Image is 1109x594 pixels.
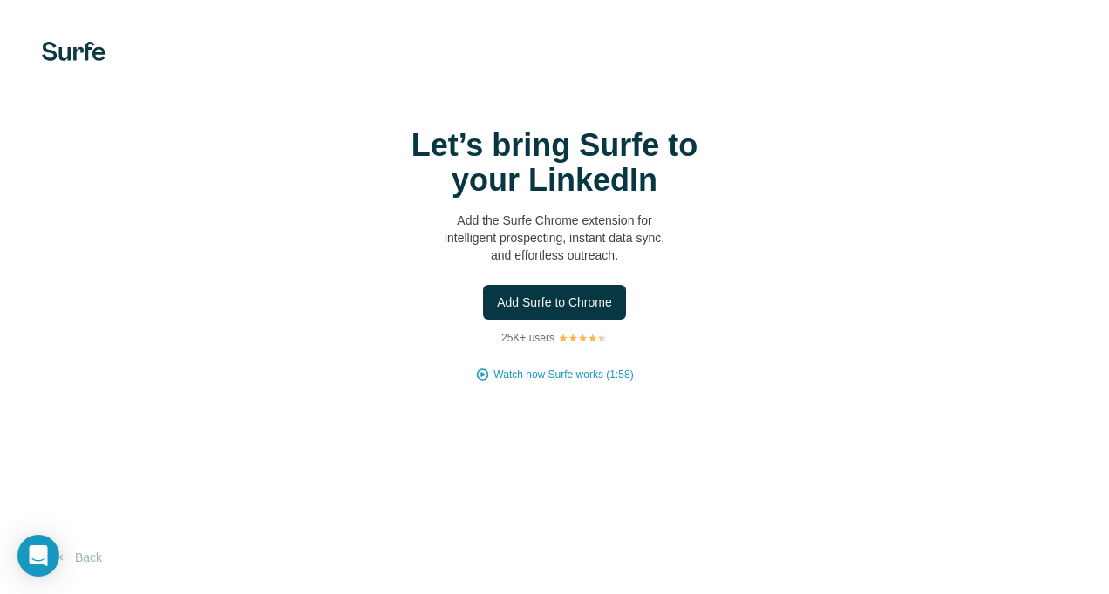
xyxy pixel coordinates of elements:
[493,367,633,382] button: Watch how Surfe works (1:58)
[17,535,59,577] div: Open Intercom Messenger
[42,542,114,573] button: Back
[558,333,608,343] img: Rating Stars
[380,128,729,198] h1: Let’s bring Surfe to your LinkedIn
[501,330,554,346] p: 25K+ users
[497,294,612,311] span: Add Surfe to Chrome
[483,285,626,320] button: Add Surfe to Chrome
[42,42,105,61] img: Surfe's logo
[380,212,729,264] p: Add the Surfe Chrome extension for intelligent prospecting, instant data sync, and effortless out...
